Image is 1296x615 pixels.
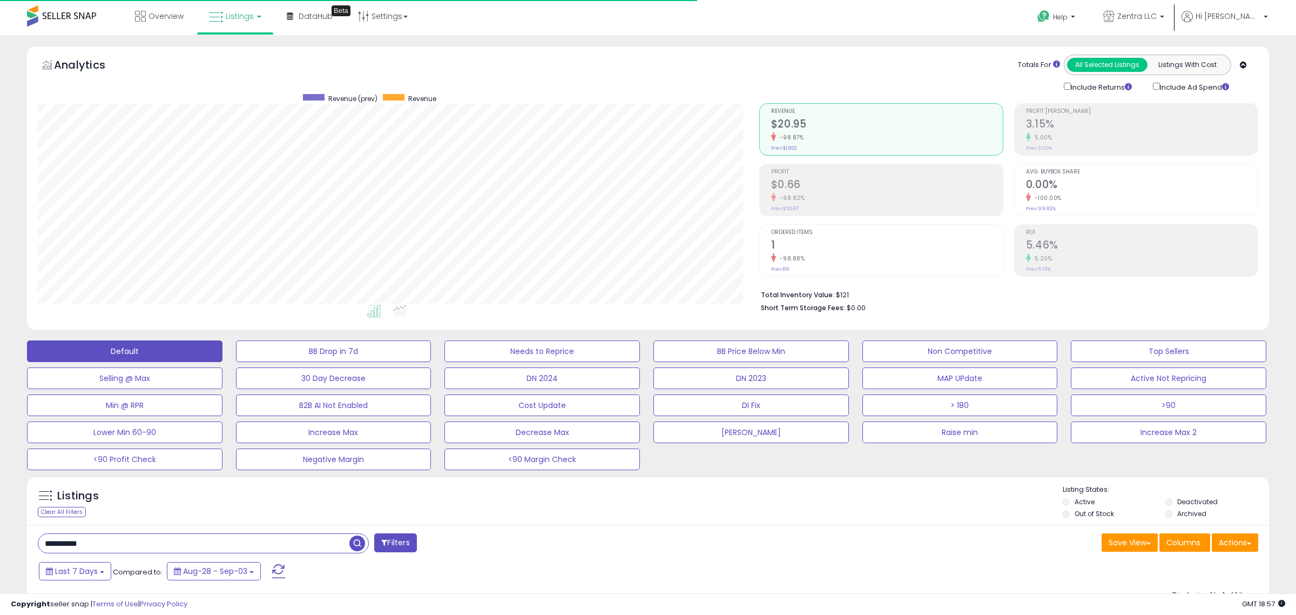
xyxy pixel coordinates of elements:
small: -98.87% [776,133,804,142]
span: Avg. Buybox Share [1026,169,1258,175]
button: Increase Max [236,422,431,443]
span: Compared to: [113,567,163,577]
button: Top Sellers [1071,340,1266,362]
div: Tooltip anchor [332,5,350,16]
button: Actions [1212,533,1258,552]
button: > 180 [862,395,1058,416]
strong: Copyright [11,599,50,609]
button: Needs to Reprice [444,340,640,362]
div: seller snap | | [11,599,187,610]
button: Lower Min 60-90 [27,422,222,443]
button: Increase Max 2 [1071,422,1266,443]
button: Filters [374,533,416,552]
span: Help [1053,12,1068,22]
h2: 3.15% [1026,118,1258,132]
button: All Selected Listings [1067,58,1147,72]
span: $0.00 [847,303,866,313]
span: Revenue (prev) [328,94,377,103]
h5: Listings [57,489,99,504]
button: DN 2024 [444,367,640,389]
h2: 5.46% [1026,239,1258,253]
button: <90 Profit Check [27,449,222,470]
button: Aug-28 - Sep-03 [167,562,261,580]
a: Hi [PERSON_NAME] [1182,11,1268,35]
button: BB Drop in 7d [236,340,431,362]
button: Default [27,340,222,362]
b: Total Inventory Value: [761,290,834,299]
button: Columns [1159,533,1210,552]
span: Revenue [771,109,1003,115]
span: Hi [PERSON_NAME] [1196,11,1260,22]
label: Active [1075,497,1095,506]
button: DN 2023 [653,367,849,389]
span: Listings [226,11,254,22]
button: Non Competitive [862,340,1058,362]
div: Clear All Filters [38,507,86,517]
span: Profit [771,169,1003,175]
button: Listings With Cost [1147,58,1227,72]
small: Prev: $1,862 [771,145,797,151]
button: DI Fix [653,395,849,416]
span: DataHub [299,11,333,22]
a: Privacy Policy [140,599,187,609]
button: Cost Update [444,395,640,416]
small: 5.00% [1031,133,1052,142]
h2: 0.00% [1026,178,1258,193]
h2: 1 [771,239,1003,253]
button: MAP UPdate [862,367,1058,389]
button: Save View [1102,533,1158,552]
small: Prev: 89 [771,266,789,272]
h2: $0.66 [771,178,1003,193]
span: ROI [1026,230,1258,236]
button: Negative Margin [236,449,431,470]
span: Columns [1166,537,1200,548]
small: Prev: 5.19% [1026,266,1051,272]
small: Prev: 3.00% [1026,145,1052,151]
button: Min @ RPR [27,395,222,416]
label: Out of Stock [1075,509,1114,518]
i: Get Help [1037,10,1050,23]
small: -98.88% [776,255,805,263]
b: Short Term Storage Fees: [761,303,845,312]
li: $121 [761,288,1250,300]
button: <90 Margin Check [444,449,640,470]
div: Include Ad Spend [1145,81,1246,92]
small: -98.82% [776,194,805,202]
span: Last 7 Days [55,566,98,577]
label: Deactivated [1177,497,1218,506]
button: Active Not Repricing [1071,367,1266,389]
span: 2025-09-11 18:57 GMT [1242,599,1285,609]
button: 30 Day Decrease [236,367,431,389]
button: Raise min [862,422,1058,443]
div: Totals For [1018,60,1060,70]
span: Aug-28 - Sep-03 [183,566,247,577]
span: Overview [148,11,184,22]
h5: Analytics [54,57,126,75]
span: Ordered Items [771,230,1003,236]
button: >90 [1071,395,1266,416]
p: Listing States: [1063,485,1270,495]
span: Revenue [408,94,436,103]
span: Profit [PERSON_NAME] [1026,109,1258,115]
button: Last 7 Days [39,562,111,580]
small: -100.00% [1031,194,1062,202]
small: 5.20% [1031,255,1052,263]
a: Help [1029,2,1086,35]
button: Decrease Max [444,422,640,443]
a: Terms of Use [92,599,138,609]
div: Displaying 1 to 1 of 1 items [1172,590,1258,600]
span: Zentra LLC [1117,11,1157,22]
small: Prev: 99.83% [1026,205,1056,212]
button: BB Price Below Min [653,340,849,362]
button: B2B AI Not Enabled [236,395,431,416]
label: Archived [1177,509,1206,518]
button: [PERSON_NAME] [653,422,849,443]
small: Prev: $55.87 [771,205,799,212]
h2: $20.95 [771,118,1003,132]
button: Selling @ Max [27,367,222,389]
div: Include Returns [1056,81,1145,92]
